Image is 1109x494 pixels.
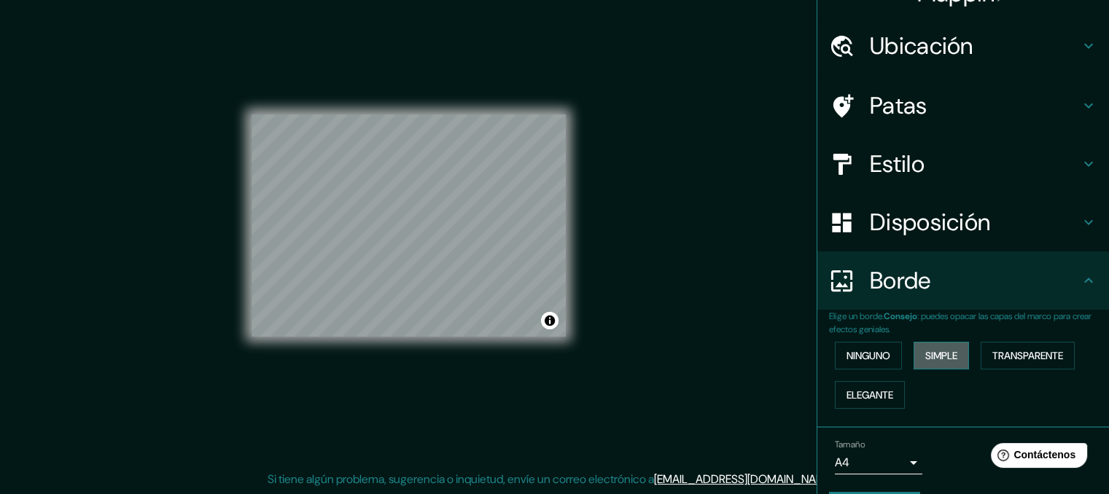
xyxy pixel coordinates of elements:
font: Simple [925,349,957,362]
font: Transparente [992,349,1063,362]
div: Estilo [817,135,1109,193]
canvas: Mapa [252,114,566,337]
div: Borde [817,251,1109,310]
button: Simple [914,342,969,369]
iframe: Lanzador de widgets de ayuda [979,437,1093,478]
font: : puedes opacar las capas del marco para crear efectos geniales. [829,310,1092,335]
font: Elige un borde. [829,310,884,322]
font: Tamaño [835,439,865,450]
font: Ninguno [847,349,890,362]
font: Patas [870,90,927,121]
font: Disposición [870,207,990,238]
font: A4 [835,455,849,470]
font: Si tiene algún problema, sugerencia o inquietud, envíe un correo electrónico a [268,471,654,487]
div: Patas [817,77,1109,135]
button: Ninguno [835,342,902,369]
button: Activar o desactivar atribución [541,312,559,329]
div: Ubicación [817,17,1109,75]
div: A4 [835,451,922,474]
font: Elegante [847,388,893,401]
font: Ubicación [870,31,973,61]
button: Elegante [835,381,905,409]
a: [EMAIL_ADDRESS][DOMAIN_NAME] [654,471,834,487]
button: Transparente [981,342,1075,369]
font: Borde [870,265,931,296]
font: Estilo [870,149,925,179]
div: Disposición [817,193,1109,251]
font: Consejo [884,310,917,322]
